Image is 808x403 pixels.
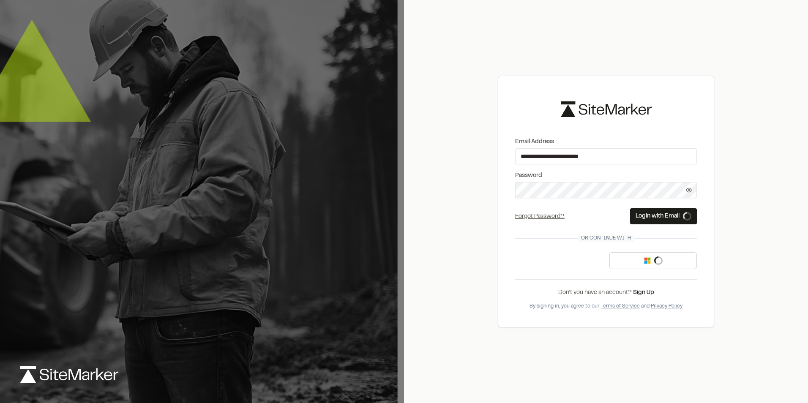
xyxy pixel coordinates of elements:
[515,137,697,147] label: Email Address
[578,234,634,242] span: Or continue with
[601,302,640,310] button: Terms of Service
[515,288,697,297] div: Don’t you have an account?
[515,214,565,219] a: Forgot Password?
[515,302,697,310] div: By signing in, you agree to our and
[20,366,118,383] img: logo-white-rebrand.svg
[630,208,697,224] button: Login with Email
[511,251,594,270] iframe: Sign in with Google Button
[651,302,682,310] button: Privacy Policy
[633,290,654,295] a: Sign Up
[561,101,652,117] img: logo-black-rebrand.svg
[515,171,697,180] label: Password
